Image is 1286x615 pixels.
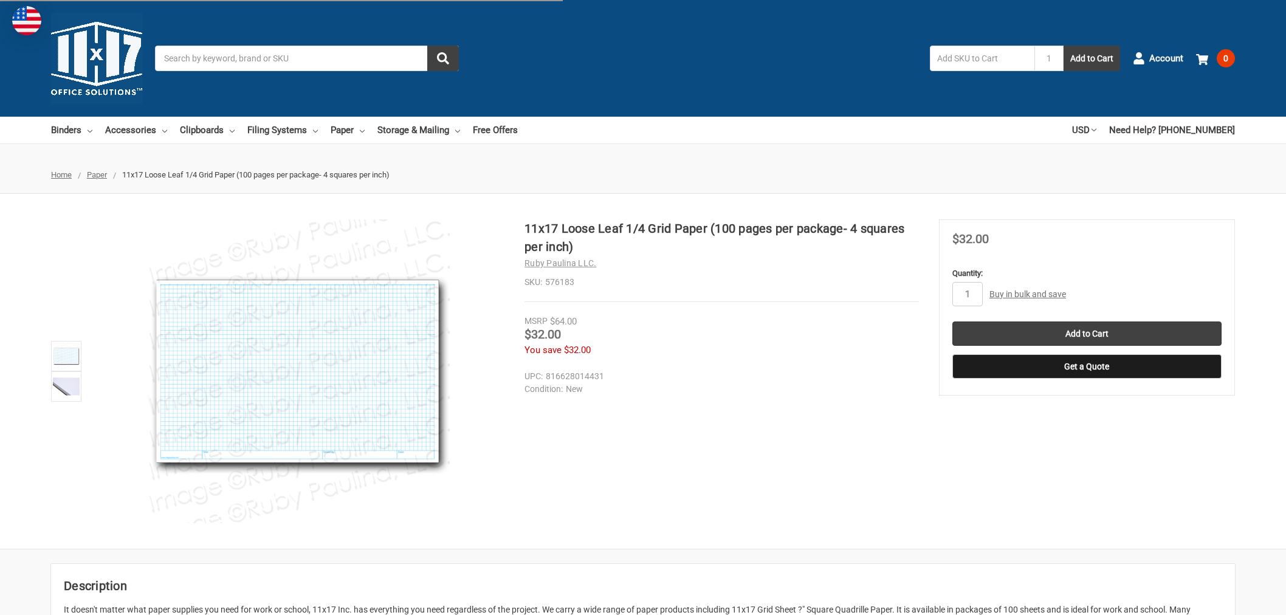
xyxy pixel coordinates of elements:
[524,315,548,328] div: MSRP
[564,345,591,356] span: $32.00
[473,117,518,143] a: Free Offers
[952,267,1222,280] label: Quantity:
[12,6,41,35] img: duty and tax information for United States
[1217,49,1235,67] span: 0
[930,46,1034,71] input: Add SKU to Cart
[53,343,80,369] img: 11x17 Loose Leaf 1/4 Grid Paper (100 pages per package- 4 squares per inch)
[524,383,563,396] dt: Condition:
[524,370,543,383] dt: UPC:
[1133,43,1183,74] a: Account
[180,117,235,143] a: Clipboards
[146,219,450,523] img: 11x17 Loose Leaf 1/4 Grid Paper (100 pages per package- 4 squares per inch)
[524,276,542,289] dt: SKU:
[247,117,318,143] a: Filing Systems
[51,117,92,143] a: Binders
[1109,117,1235,143] a: Need Help? [PHONE_NUMBER]
[87,170,107,179] a: Paper
[53,373,80,400] img: 11x17 Loose Leaf 1/4 Grid Paper (100 pages per package- 4 squares per inch)
[1072,117,1096,143] a: USD
[1149,52,1183,66] span: Account
[51,170,72,179] a: Home
[524,258,596,268] a: Ruby Paulina LLC.
[524,370,913,383] dd: 816628014431
[1064,46,1120,71] button: Add to Cart
[524,327,561,342] span: $32.00
[952,232,989,246] span: $32.00
[51,13,142,104] img: 11x17.com
[989,289,1066,299] a: Buy in bulk and save
[105,117,167,143] a: Accessories
[550,316,577,327] span: $64.00
[155,46,459,71] input: Search by keyword, brand or SKU
[331,117,365,143] a: Paper
[524,219,919,256] h1: 11x17 Loose Leaf 1/4 Grid Paper (100 pages per package- 4 squares per inch)
[122,170,390,179] span: 11x17 Loose Leaf 1/4 Grid Paper (100 pages per package- 4 squares per inch)
[952,354,1222,379] button: Get a Quote
[64,577,1222,595] h2: Description
[524,276,919,289] dd: 576183
[1196,43,1235,74] a: 0
[524,345,562,356] span: You save
[524,383,913,396] dd: New
[1186,582,1286,615] iframe: Google Customer Reviews
[952,321,1222,346] input: Add to Cart
[377,117,460,143] a: Storage & Mailing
